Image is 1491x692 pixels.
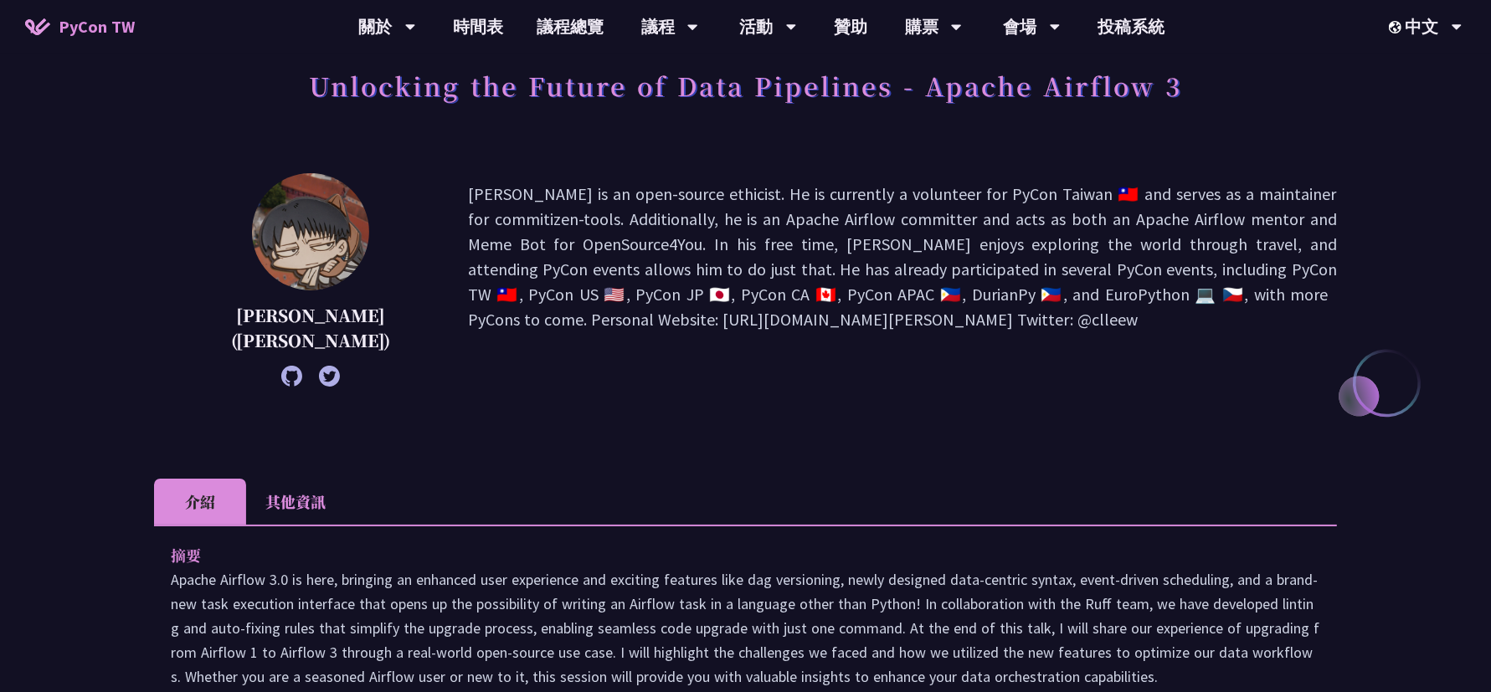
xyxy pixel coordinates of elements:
span: PyCon TW [59,14,135,39]
p: 摘要 [171,543,1287,567]
p: [PERSON_NAME] ([PERSON_NAME]) [196,303,426,353]
a: PyCon TW [8,6,152,48]
p: [PERSON_NAME] is an open-source ethicist. He is currently a volunteer for PyCon Taiwan 🇹🇼 and ser... [468,182,1337,378]
img: Locale Icon [1389,21,1406,33]
img: Home icon of PyCon TW 2025 [25,18,50,35]
h1: Unlocking the Future of Data Pipelines - Apache Airflow 3 [309,60,1182,110]
li: 其他資訊 [246,479,345,525]
li: 介紹 [154,479,246,525]
img: 李唯 (Wei Lee) [252,173,369,290]
p: Apache Airflow 3.0 is here, bringing an enhanced user experience and exciting features like dag v... [171,567,1320,689]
